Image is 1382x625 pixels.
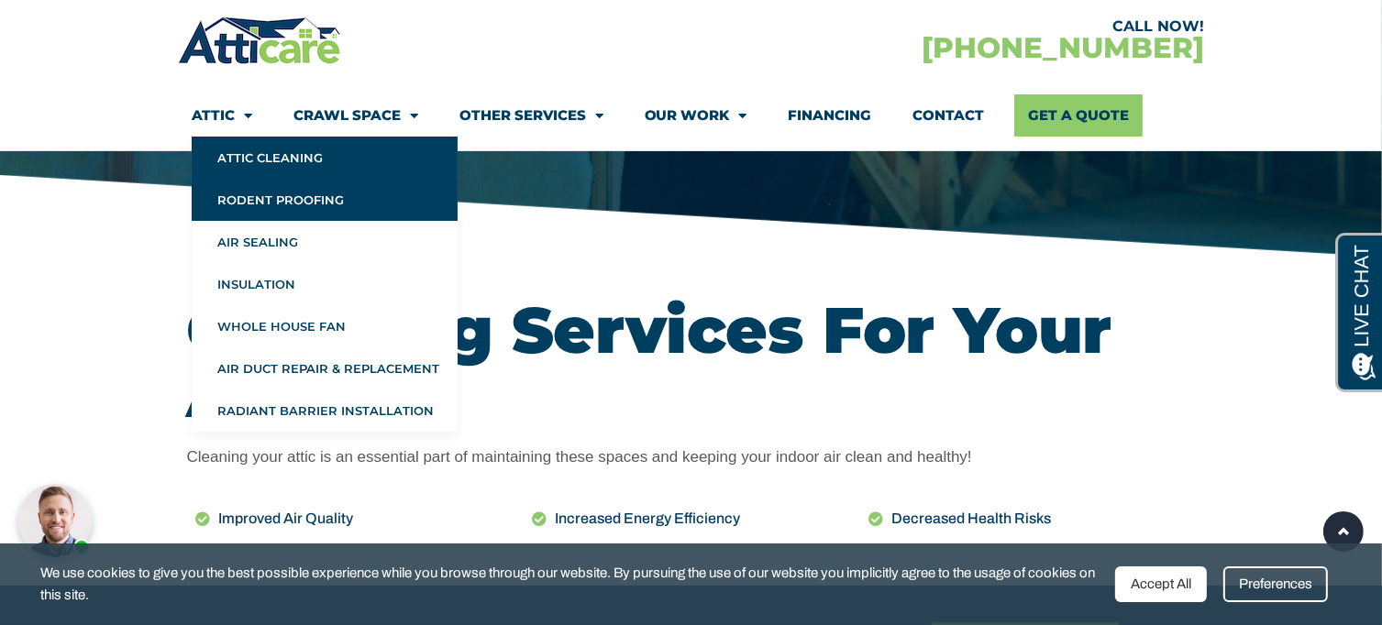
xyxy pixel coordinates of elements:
[459,94,603,137] a: Other Services
[187,298,1196,426] h2: Cleaning Services For Your Attic
[215,507,354,531] span: Improved Air Quality
[192,221,458,263] a: Air Sealing
[1014,94,1143,137] a: Get A Quote
[1223,566,1328,602] div: Preferences
[40,562,1102,607] span: We use cookies to give you the best possible experience while you browse through our website. By ...
[192,347,458,389] a: Air Duct Repair & Replacement
[187,444,1196,470] p: Cleaning your attic is an essential part of maintaining these spaces and keeping your indoor air ...
[789,94,872,137] a: Financing
[192,305,458,347] a: Whole House Fan
[913,94,985,137] a: Contact
[45,15,148,38] span: Opens a chat window
[192,94,252,137] a: Attic
[192,137,458,432] ul: Attic
[192,389,458,432] a: Radiant Barrier Installation
[645,94,747,137] a: Our Work
[192,137,458,179] a: Attic Cleaning
[293,94,418,137] a: Crawl Space
[1115,566,1207,602] div: Accept All
[192,94,1191,137] nav: Menu
[691,19,1205,34] div: CALL NOW!
[9,433,303,570] iframe: Chat Invitation
[887,507,1051,531] span: Decreased Health Risks
[192,179,458,221] a: Rodent Proofing
[192,263,458,305] a: Insulation
[550,507,740,531] span: Increased Energy Efficiency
